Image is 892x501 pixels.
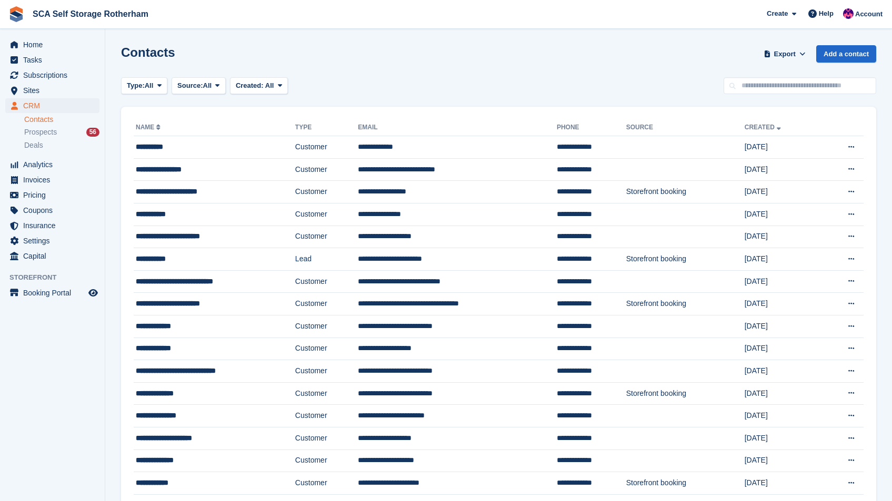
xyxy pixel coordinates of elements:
[87,287,99,299] a: Preview store
[745,124,783,131] a: Created
[23,98,86,113] span: CRM
[5,188,99,202] a: menu
[745,158,820,181] td: [DATE]
[626,382,745,405] td: Storefront booking
[761,45,808,63] button: Export
[8,6,24,22] img: stora-icon-8386f47178a22dfd0bd8f6a31ec36ba5ce8667c1dd55bd0f319d3a0aa187defe.svg
[295,405,358,427] td: Customer
[295,119,358,136] th: Type
[816,45,876,63] a: Add a contact
[5,233,99,248] a: menu
[5,172,99,187] a: menu
[121,45,175,59] h1: Contacts
[745,427,820,449] td: [DATE]
[295,203,358,226] td: Customer
[5,249,99,263] a: menu
[745,405,820,427] td: [DATE]
[745,338,820,360] td: [DATE]
[5,83,99,98] a: menu
[5,285,99,300] a: menu
[23,188,86,202] span: Pricing
[24,115,99,125] a: Contacts
[5,68,99,83] a: menu
[626,472,745,495] td: Storefront booking
[23,285,86,300] span: Booking Portal
[23,218,86,233] span: Insurance
[86,128,99,137] div: 56
[5,37,99,52] a: menu
[177,80,203,91] span: Source:
[295,472,358,495] td: Customer
[295,382,358,405] td: Customer
[24,127,57,137] span: Prospects
[172,77,226,95] button: Source: All
[745,248,820,271] td: [DATE]
[557,119,626,136] th: Phone
[23,249,86,263] span: Capital
[745,293,820,315] td: [DATE]
[203,80,212,91] span: All
[819,8,834,19] span: Help
[23,157,86,172] span: Analytics
[23,233,86,248] span: Settings
[745,136,820,159] td: [DATE]
[843,8,854,19] img: Sam Chapman
[295,293,358,315] td: Customer
[295,449,358,472] td: Customer
[5,53,99,67] a: menu
[5,98,99,113] a: menu
[626,181,745,203] td: Storefront booking
[121,77,167,95] button: Type: All
[745,449,820,472] td: [DATE]
[24,127,99,138] a: Prospects 56
[745,181,820,203] td: [DATE]
[626,119,745,136] th: Source
[295,158,358,181] td: Customer
[23,68,86,83] span: Subscriptions
[295,226,358,248] td: Customer
[358,119,557,136] th: Email
[24,140,99,151] a: Deals
[745,315,820,338] td: [DATE]
[24,140,43,150] span: Deals
[230,77,288,95] button: Created: All
[136,124,163,131] a: Name
[745,472,820,495] td: [DATE]
[745,270,820,293] td: [DATE]
[145,80,154,91] span: All
[5,218,99,233] a: menu
[295,315,358,338] td: Customer
[745,226,820,248] td: [DATE]
[23,37,86,52] span: Home
[774,49,796,59] span: Export
[23,172,86,187] span: Invoices
[626,293,745,315] td: Storefront booking
[626,248,745,271] td: Storefront booking
[295,270,358,293] td: Customer
[855,9,883,19] span: Account
[265,81,274,89] span: All
[23,203,86,218] span: Coupons
[9,272,105,283] span: Storefront
[295,338,358,360] td: Customer
[127,80,145,91] span: Type:
[745,203,820,226] td: [DATE]
[745,360,820,383] td: [DATE]
[5,157,99,172] a: menu
[745,382,820,405] td: [DATE]
[23,83,86,98] span: Sites
[295,248,358,271] td: Lead
[28,5,153,23] a: SCA Self Storage Rotherham
[5,203,99,218] a: menu
[23,53,86,67] span: Tasks
[767,8,788,19] span: Create
[236,81,264,89] span: Created:
[295,427,358,449] td: Customer
[295,136,358,159] td: Customer
[295,181,358,203] td: Customer
[295,360,358,383] td: Customer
